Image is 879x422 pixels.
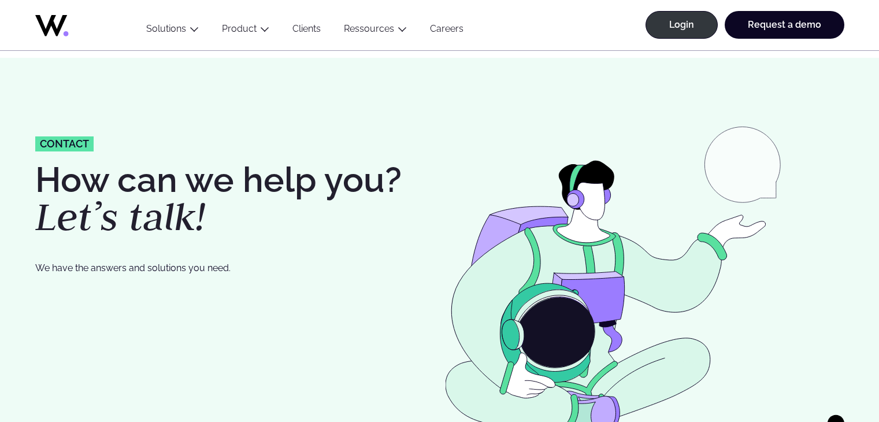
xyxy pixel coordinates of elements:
[725,11,844,39] a: Request a demo
[35,191,206,242] em: Let’s talk!
[332,23,418,39] button: Ressources
[135,23,210,39] button: Solutions
[210,23,281,39] button: Product
[418,23,475,39] a: Careers
[646,11,718,39] a: Login
[40,139,89,149] span: Contact
[344,23,394,34] a: Ressources
[35,162,434,236] h1: How can we help you?
[281,23,332,39] a: Clients
[222,23,257,34] a: Product
[35,261,394,275] p: We have the answers and solutions you need.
